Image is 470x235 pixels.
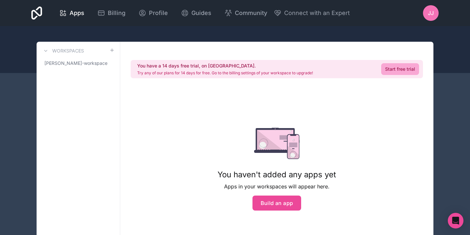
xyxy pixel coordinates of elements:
a: Guides [176,6,217,20]
a: Start free trial [381,63,419,75]
span: Apps [70,8,84,18]
a: Billing [92,6,131,20]
button: Build an app [252,196,301,211]
span: Connect with an Expert [284,8,350,18]
a: Profile [133,6,173,20]
a: Workspaces [42,47,84,55]
span: Profile [149,8,168,18]
div: Open Intercom Messenger [448,213,463,228]
a: Apps [54,6,89,20]
span: Guides [191,8,211,18]
a: [PERSON_NAME]-workspace [42,57,115,69]
button: Connect with an Expert [274,8,350,18]
span: Community [235,8,267,18]
span: JJ [428,9,434,17]
h1: You haven't added any apps yet [218,169,336,180]
p: Apps in your workspaces will appear here. [218,183,336,190]
a: Community [219,6,272,20]
span: [PERSON_NAME]-workspace [44,60,107,66]
img: empty state [254,128,300,159]
h3: Workspaces [52,48,84,54]
span: Billing [108,8,125,18]
p: Try any of our plans for 14 days for free. Go to the billing settings of your workspace to upgrade! [137,70,313,76]
h2: You have a 14 days free trial, on [GEOGRAPHIC_DATA]. [137,63,313,69]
